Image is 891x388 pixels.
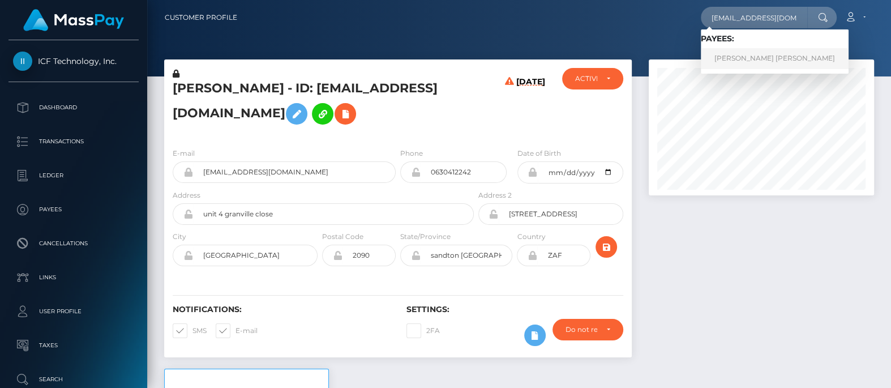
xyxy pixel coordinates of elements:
p: Payees [13,201,134,218]
label: Postal Code [322,232,363,242]
label: City [173,232,186,242]
div: Do not require [566,325,597,334]
label: Date of Birth [517,148,561,159]
a: Links [8,263,139,292]
p: Links [13,269,134,286]
label: Country [517,232,545,242]
label: E-mail [216,323,258,338]
a: User Profile [8,297,139,326]
label: SMS [173,323,207,338]
a: Cancellations [8,229,139,258]
h6: Notifications: [173,305,389,314]
label: 2FA [406,323,440,338]
input: Search... [701,7,807,28]
p: User Profile [13,303,134,320]
h6: Settings: [406,305,623,314]
label: State/Province [400,232,451,242]
a: Taxes [8,331,139,360]
label: Phone [400,148,423,159]
p: Taxes [13,337,134,354]
a: Dashboard [8,93,139,122]
label: Address [173,190,200,201]
p: Search [13,371,134,388]
span: ICF Technology, Inc. [8,56,139,66]
button: ACTIVE [562,68,623,89]
a: Customer Profile [165,6,237,29]
img: MassPay Logo [23,9,124,31]
p: Cancellations [13,235,134,252]
img: ICF Technology, Inc. [13,52,32,71]
h6: [DATE] [516,77,545,134]
label: Address 2 [478,190,512,201]
a: Payees [8,195,139,224]
div: ACTIVE [575,74,597,83]
h5: [PERSON_NAME] - ID: [EMAIL_ADDRESS][DOMAIN_NAME] [173,80,468,130]
button: Do not require [552,319,623,340]
label: E-mail [173,148,195,159]
a: [PERSON_NAME] [PERSON_NAME] [701,48,849,69]
h6: Payees: [701,34,849,44]
p: Dashboard [13,99,134,116]
p: Ledger [13,167,134,184]
a: Transactions [8,127,139,156]
p: Transactions [13,133,134,150]
a: Ledger [8,161,139,190]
